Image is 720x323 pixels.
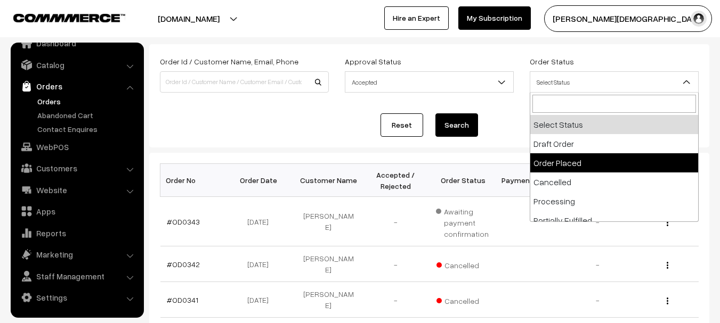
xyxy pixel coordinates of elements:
[530,134,698,153] li: Draft Order
[345,56,401,67] label: Approval Status
[13,137,140,156] a: WebPOS
[35,96,140,107] a: Orders
[13,288,140,307] a: Settings
[13,11,107,23] a: COMMMERCE
[436,257,490,271] span: Cancelled
[530,172,698,192] li: Cancelled
[13,14,125,22] img: COMMMERCE
[436,293,490,307] span: Cancelled
[13,245,140,264] a: Marketing
[530,115,698,134] li: Select Status
[691,11,707,27] img: user
[35,110,140,121] a: Abandoned Cart
[564,282,631,318] td: -
[530,56,574,67] label: Order Status
[345,71,514,93] span: Accepted
[362,197,429,246] td: -
[530,211,698,230] li: Partially Fulfilled
[13,180,140,200] a: Website
[436,203,490,239] span: Awaiting payment confirmation
[544,5,712,32] button: [PERSON_NAME][DEMOGRAPHIC_DATA]
[13,34,140,53] a: Dashboard
[295,282,362,318] td: [PERSON_NAME]
[530,73,698,92] span: Select Status
[228,164,295,197] th: Order Date
[167,295,198,304] a: #OD0341
[667,262,668,269] img: Menu
[530,153,698,172] li: Order Placed
[160,71,329,93] input: Order Id / Customer Name / Customer Email / Customer Phone
[228,197,295,246] td: [DATE]
[13,223,140,243] a: Reports
[13,159,140,178] a: Customers
[13,202,140,221] a: Apps
[458,6,531,30] a: My Subscription
[160,56,298,67] label: Order Id / Customer Name, Email, Phone
[345,73,513,92] span: Accepted
[160,164,228,197] th: Order No
[295,197,362,246] td: [PERSON_NAME]
[167,260,200,269] a: #OD0342
[435,113,478,137] button: Search
[362,282,429,318] td: -
[530,192,698,211] li: Processing
[35,123,140,135] a: Contact Enquires
[564,246,631,282] td: -
[120,5,257,32] button: [DOMAIN_NAME]
[530,71,699,93] span: Select Status
[167,217,200,226] a: #OD0343
[13,77,140,96] a: Orders
[497,164,564,197] th: Payment Method
[13,55,140,74] a: Catalog
[362,246,429,282] td: -
[362,164,429,197] th: Accepted / Rejected
[667,219,668,226] img: Menu
[295,246,362,282] td: [PERSON_NAME]
[295,164,362,197] th: Customer Name
[228,282,295,318] td: [DATE]
[381,113,423,137] a: Reset
[384,6,449,30] a: Hire an Expert
[430,164,497,197] th: Order Status
[228,246,295,282] td: [DATE]
[667,297,668,304] img: Menu
[13,267,140,286] a: Staff Management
